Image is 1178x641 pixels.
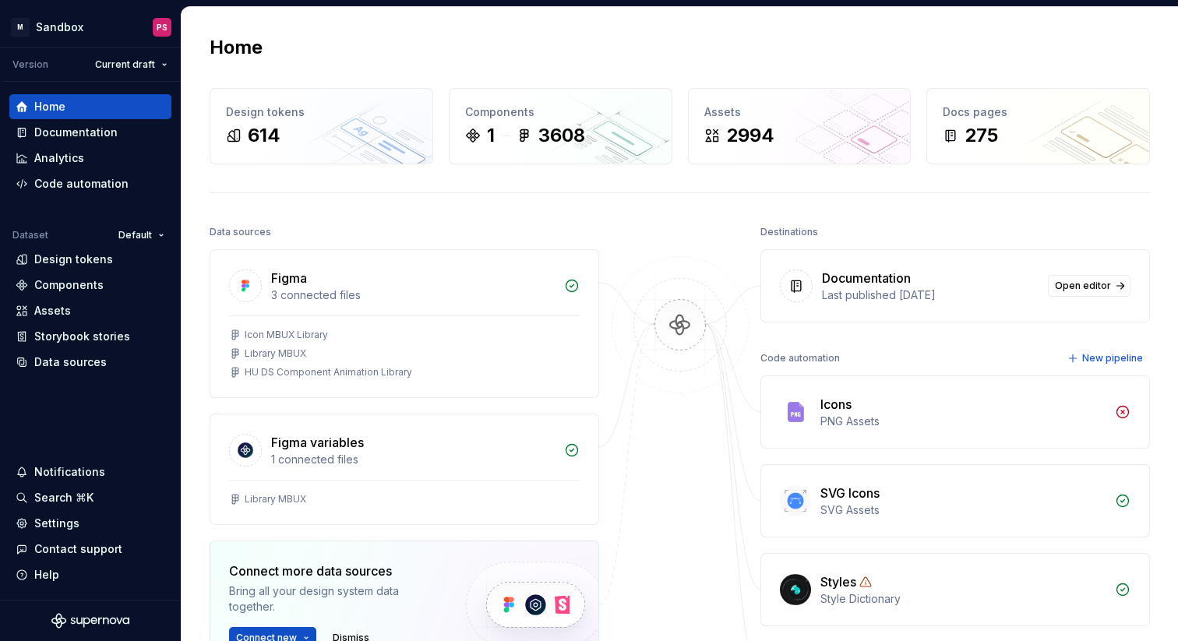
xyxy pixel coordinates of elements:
[271,433,364,452] div: Figma variables
[9,537,171,562] button: Contact support
[822,269,911,287] div: Documentation
[820,572,856,591] div: Styles
[820,591,1106,607] div: Style Dictionary
[34,541,122,557] div: Contact support
[34,277,104,293] div: Components
[726,123,774,148] div: 2994
[34,99,65,114] div: Home
[88,54,175,76] button: Current draft
[210,221,271,243] div: Data sources
[1055,280,1111,292] span: Open editor
[95,58,155,71] span: Current draft
[9,247,171,272] a: Design tokens
[820,414,1106,429] div: PNG Assets
[1048,275,1130,297] a: Open editor
[34,516,79,531] div: Settings
[688,88,912,164] a: Assets2994
[248,123,280,148] div: 614
[760,347,840,369] div: Code automation
[34,150,84,166] div: Analytics
[9,562,171,587] button: Help
[1082,352,1143,365] span: New pipeline
[51,613,129,629] svg: Supernova Logo
[111,224,171,246] button: Default
[9,324,171,349] a: Storybook stories
[449,88,672,164] a: Components13608
[1063,347,1150,369] button: New pipeline
[943,104,1134,120] div: Docs pages
[820,395,852,414] div: Icons
[9,120,171,145] a: Documentation
[271,269,307,287] div: Figma
[820,502,1106,518] div: SVG Assets
[34,354,107,370] div: Data sources
[820,484,880,502] div: SVG Icons
[965,123,998,148] div: 275
[34,125,118,140] div: Documentation
[704,104,895,120] div: Assets
[245,366,412,379] div: HU DS Component Animation Library
[118,229,152,241] span: Default
[9,298,171,323] a: Assets
[487,123,495,148] div: 1
[34,464,105,480] div: Notifications
[34,490,93,505] div: Search ⌘K
[245,329,328,341] div: Icon MBUX Library
[465,104,656,120] div: Components
[9,94,171,119] a: Home
[271,452,555,467] div: 1 connected files
[229,583,439,615] div: Bring all your design system data together.
[271,287,555,303] div: 3 connected files
[9,171,171,196] a: Code automation
[12,58,48,71] div: Version
[229,562,439,580] div: Connect more data sources
[9,350,171,375] a: Data sources
[926,88,1150,164] a: Docs pages275
[157,21,168,33] div: PS
[210,88,433,164] a: Design tokens614
[9,146,171,171] a: Analytics
[3,10,178,44] button: MSandboxPS
[34,252,113,267] div: Design tokens
[210,35,263,60] h2: Home
[9,460,171,484] button: Notifications
[34,329,130,344] div: Storybook stories
[226,104,417,120] div: Design tokens
[34,303,71,319] div: Assets
[11,18,30,37] div: M
[210,414,599,525] a: Figma variables1 connected filesLibrary MBUX
[34,176,129,192] div: Code automation
[760,221,818,243] div: Destinations
[9,273,171,298] a: Components
[245,347,306,360] div: Library MBUX
[538,123,585,148] div: 3608
[9,485,171,510] button: Search ⌘K
[245,493,306,505] div: Library MBUX
[210,249,599,398] a: Figma3 connected filesIcon MBUX LibraryLibrary MBUXHU DS Component Animation Library
[34,567,59,583] div: Help
[36,19,83,35] div: Sandbox
[12,229,48,241] div: Dataset
[822,287,1039,303] div: Last published [DATE]
[9,511,171,536] a: Settings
